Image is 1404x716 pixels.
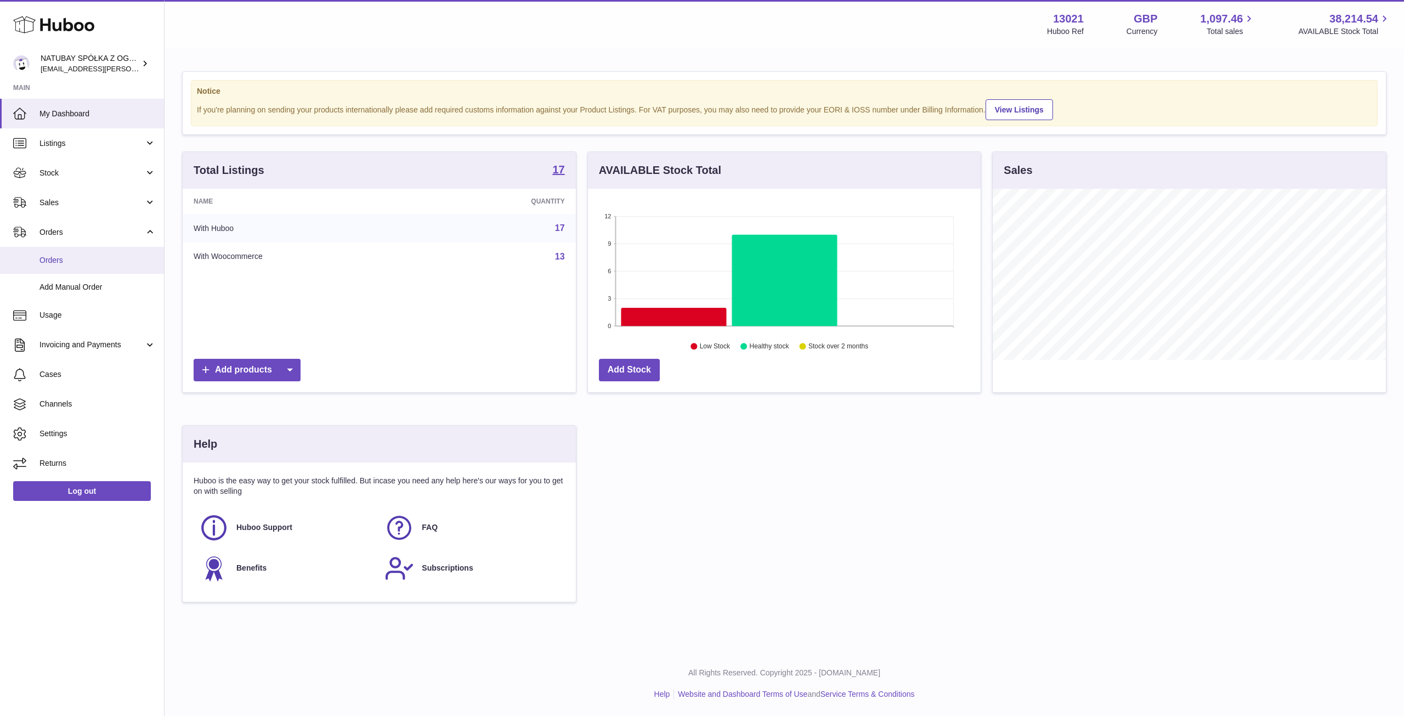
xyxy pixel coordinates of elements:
[384,513,559,543] a: FAQ
[39,198,144,208] span: Sales
[183,189,427,214] th: Name
[608,268,611,274] text: 6
[1053,12,1084,26] strong: 13021
[422,522,438,533] span: FAQ
[41,64,220,73] span: [EMAIL_ADDRESS][PERSON_NAME][DOMAIN_NAME]
[384,554,559,583] a: Subscriptions
[427,189,576,214] th: Quantity
[555,252,565,261] a: 13
[608,323,611,329] text: 0
[820,690,915,698] a: Service Terms & Conditions
[986,99,1053,120] a: View Listings
[194,437,217,452] h3: Help
[555,223,565,233] a: 17
[39,458,156,469] span: Returns
[604,213,611,219] text: 12
[39,109,156,119] span: My Dashboard
[199,513,373,543] a: Huboo Support
[39,310,156,320] span: Usage
[1298,12,1391,37] a: 38,214.54 AVAILABLE Stock Total
[197,86,1372,97] strong: Notice
[808,343,868,351] text: Stock over 2 months
[183,243,427,271] td: With Woocommerce
[599,163,721,178] h3: AVAILABLE Stock Total
[1298,26,1391,37] span: AVAILABLE Stock Total
[236,522,292,533] span: Huboo Support
[654,690,670,698] a: Help
[674,689,914,700] li: and
[39,429,156,439] span: Settings
[194,163,264,178] h3: Total Listings
[552,164,564,177] a: 17
[39,168,144,178] span: Stock
[39,227,144,238] span: Orders
[183,214,427,243] td: With Huboo
[1329,12,1378,26] span: 38,214.54
[1126,26,1158,37] div: Currency
[749,343,789,351] text: Healthy stock
[39,138,144,149] span: Listings
[608,240,611,247] text: 9
[194,476,565,497] p: Huboo is the easy way to get your stock fulfilled. But incase you need any help here's our ways f...
[39,340,144,350] span: Invoicing and Payments
[678,690,807,698] a: Website and Dashboard Terms of Use
[194,359,301,381] a: Add products
[13,55,30,72] img: kacper.antkowski@natubay.pl
[599,359,660,381] a: Add Stock
[1207,26,1255,37] span: Total sales
[13,481,151,501] a: Log out
[236,563,267,573] span: Benefits
[422,563,473,573] span: Subscriptions
[608,295,611,302] text: 3
[1047,26,1084,37] div: Huboo Ref
[39,399,156,409] span: Channels
[199,554,373,583] a: Benefits
[700,343,731,351] text: Low Stock
[1134,12,1157,26] strong: GBP
[197,98,1372,120] div: If you're planning on sending your products internationally please add required customs informati...
[39,369,156,380] span: Cases
[39,255,156,266] span: Orders
[39,282,156,292] span: Add Manual Order
[1201,12,1243,26] span: 1,097.46
[173,668,1395,678] p: All Rights Reserved. Copyright 2025 - [DOMAIN_NAME]
[41,53,139,74] div: NATUBAY SPÓŁKA Z OGRANICZONĄ ODPOWIEDZIALNOŚCIĄ
[1004,163,1032,178] h3: Sales
[552,164,564,175] strong: 17
[1201,12,1256,37] a: 1,097.46 Total sales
